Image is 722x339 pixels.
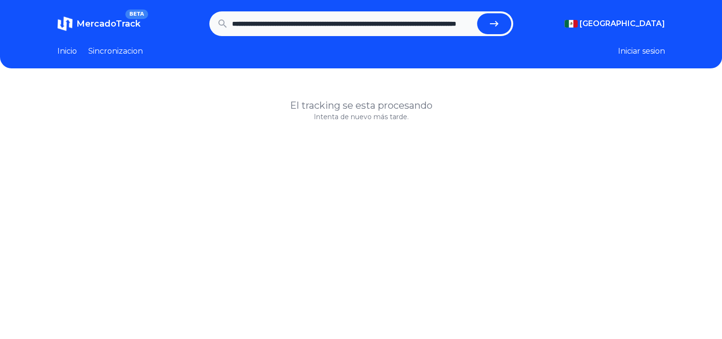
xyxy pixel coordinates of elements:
[580,18,665,29] span: [GEOGRAPHIC_DATA]
[57,16,73,31] img: MercadoTrack
[564,20,578,28] img: Mexico
[57,16,141,31] a: MercadoTrackBETA
[125,9,148,19] span: BETA
[76,19,141,29] span: MercadoTrack
[618,46,665,57] button: Iniciar sesion
[564,18,665,29] button: [GEOGRAPHIC_DATA]
[88,46,143,57] a: Sincronizacion
[57,46,77,57] a: Inicio
[57,99,665,112] h1: El tracking se esta procesando
[57,112,665,122] p: Intenta de nuevo más tarde.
